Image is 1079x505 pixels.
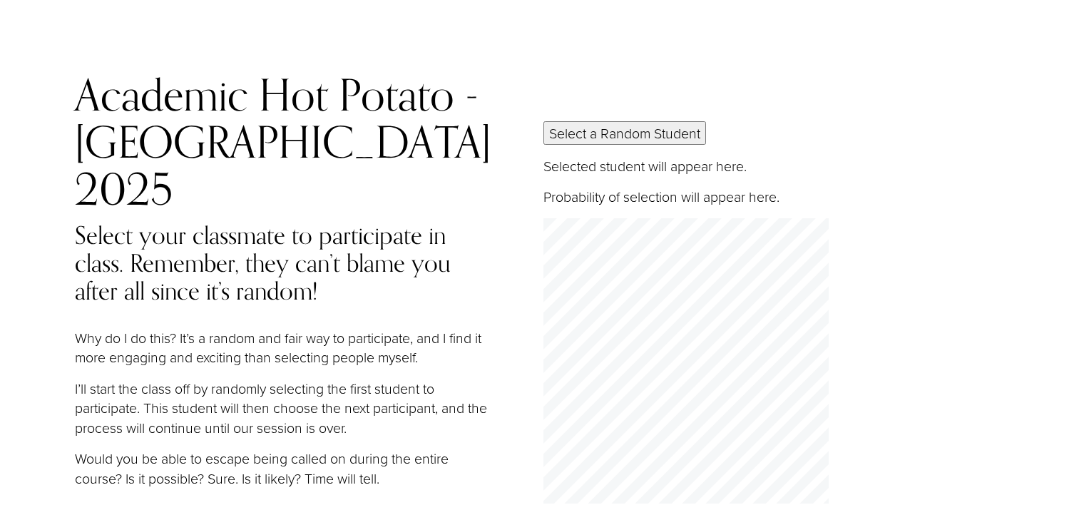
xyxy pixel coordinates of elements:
[543,121,706,145] button: Select a Random Student
[75,71,493,213] h2: Academic Hot Potato - [GEOGRAPHIC_DATA] 2025
[75,221,493,305] h4: Select your classmate to participate in class. Remember, they can’t blame you after all since it’...
[75,328,493,367] p: Why do I do this? It’s a random and fair way to participate, and I find it more engaging and exci...
[75,379,493,437] p: I’ll start the class off by randomly selecting the first student to participate. This student wil...
[543,187,1047,206] p: Probability of selection will appear here.
[75,449,493,488] p: Would you be able to escape being called on during the entire course? Is it possible? Sure. Is it...
[543,156,1047,175] p: Selected student will appear here.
